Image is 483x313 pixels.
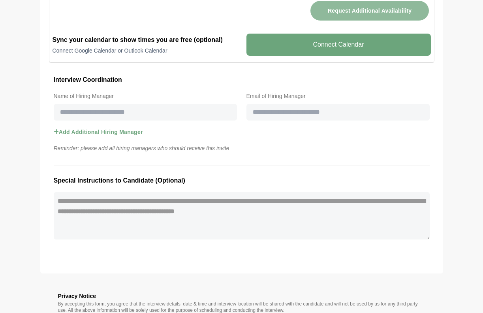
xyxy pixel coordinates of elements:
h2: Sync your calendar to show times you are free (optional) [53,35,237,45]
h3: Interview Coordination [54,75,430,85]
h3: Special Instructions to Candidate (Optional) [54,175,430,186]
h3: Privacy Notice [58,291,425,301]
label: Name of Hiring Manager [54,91,237,101]
button: Request Additional Availability [310,1,429,21]
p: Connect Google Calendar or Outlook Calendar [53,47,237,55]
p: Reminder: please add all hiring managers who should receive this invite [49,143,434,153]
label: Email of Hiring Manager [246,91,430,101]
v-button: Connect Calendar [246,34,431,56]
button: Add Additional Hiring Manager [54,121,143,143]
